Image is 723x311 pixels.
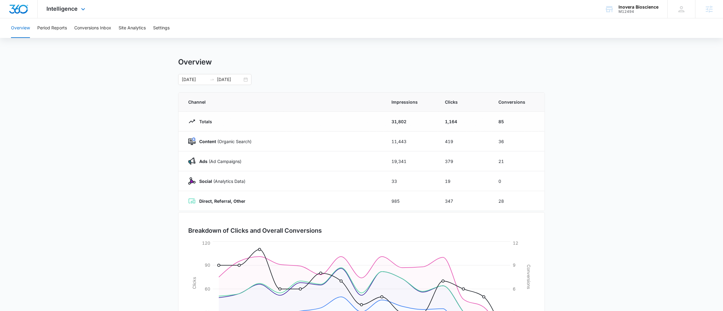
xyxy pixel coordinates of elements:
[491,171,545,191] td: 0
[618,5,659,9] div: account name
[217,76,242,83] input: End date
[384,131,438,151] td: 11,443
[618,9,659,14] div: account id
[438,112,491,131] td: 1,164
[119,18,146,38] button: Site Analytics
[188,138,196,145] img: Content
[188,157,196,165] img: Ads
[513,240,518,246] tspan: 12
[196,178,245,184] p: (Analytics Data)
[438,171,491,191] td: 19
[438,151,491,171] td: 379
[438,131,491,151] td: 419
[210,77,215,82] span: swap-right
[199,179,212,184] strong: Social
[37,18,67,38] button: Period Reports
[199,139,216,144] strong: Content
[47,6,78,12] span: Intelligence
[11,18,30,38] button: Overview
[196,138,251,145] p: (Organic Search)
[513,262,516,268] tspan: 9
[445,99,484,105] span: Clicks
[526,265,531,289] tspan: Conversions
[199,198,245,204] strong: Direct, Referral, Other
[182,76,207,83] input: Start date
[384,151,438,171] td: 19,341
[513,286,516,291] tspan: 6
[196,118,212,125] p: Totals
[384,191,438,211] td: 985
[205,262,210,268] tspan: 90
[178,57,212,67] h1: Overview
[391,99,430,105] span: Impressions
[491,112,545,131] td: 85
[491,131,545,151] td: 36
[192,277,197,289] tspan: Clicks
[384,112,438,131] td: 31,802
[188,226,322,235] h3: Breakdown of Clicks and Overall Conversions
[438,191,491,211] td: 347
[384,171,438,191] td: 33
[491,191,545,211] td: 28
[196,158,241,165] p: (Ad Campaigns)
[153,18,170,38] button: Settings
[188,99,377,105] span: Channel
[210,77,215,82] span: to
[491,151,545,171] td: 21
[199,159,207,164] strong: Ads
[188,177,196,185] img: Social
[202,240,210,246] tspan: 120
[498,99,535,105] span: Conversions
[74,18,111,38] button: Conversions Inbox
[205,286,210,291] tspan: 60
